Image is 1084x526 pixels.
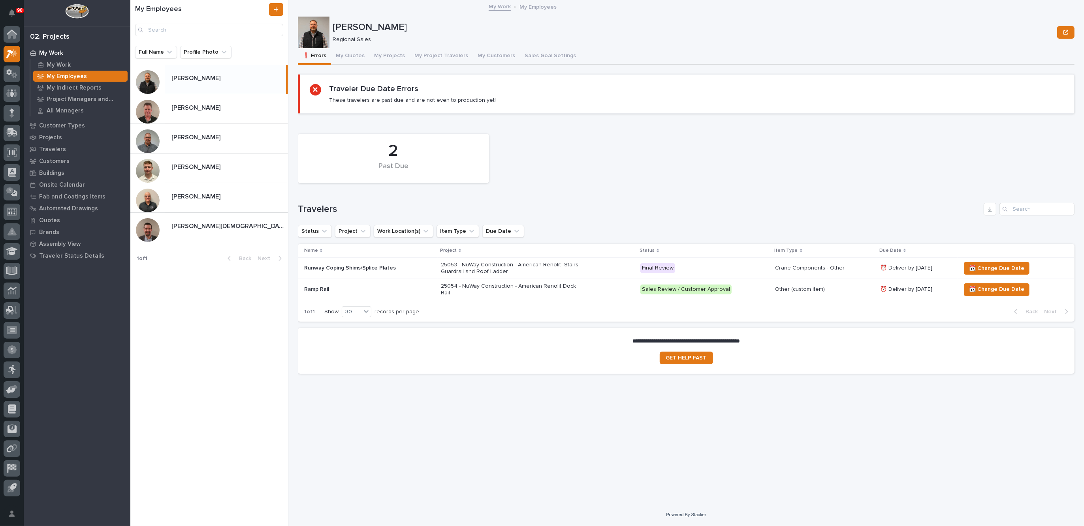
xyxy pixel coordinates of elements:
p: Onsite Calendar [39,182,85,189]
button: Work Location(s) [374,225,433,238]
p: ⏰ Deliver by [DATE] [880,286,954,293]
button: Item Type [437,225,479,238]
p: ⏰ Deliver by [DATE] [880,265,954,271]
p: My Work [39,50,63,57]
p: 25053 - NuWay Construction - American Renolit Stairs Guardrail and Roof Ladder [441,262,579,275]
a: My Work [489,2,511,11]
p: Ramp Rail [304,286,435,293]
a: My Work [24,47,130,59]
a: All Managers [30,105,130,116]
p: Projects [39,134,62,141]
span: Next [1044,308,1061,315]
span: Back [234,255,251,262]
button: Status [298,225,332,238]
a: Traveler Status Details [24,250,130,262]
button: ❗ Errors [298,48,331,65]
p: My Employees [47,73,87,80]
button: Sales Goal Settings [520,48,581,65]
p: Customer Types [39,122,85,129]
a: [PERSON_NAME][PERSON_NAME] [130,124,288,153]
button: 📆 Change Due Date [964,262,1029,275]
p: Project [440,246,457,255]
p: [PERSON_NAME] [171,162,222,171]
p: Status [640,246,655,255]
div: Past Due [311,162,476,179]
button: Next [254,255,288,262]
p: Buildings [39,170,64,177]
a: [PERSON_NAME][PERSON_NAME] [130,153,288,183]
button: My Quotes [331,48,369,65]
a: [PERSON_NAME][PERSON_NAME] [130,65,288,94]
button: Notifications [4,5,20,21]
p: [PERSON_NAME] [171,73,222,82]
a: Customers [24,155,130,167]
p: records per page [375,309,419,315]
button: Full Name [135,46,177,58]
p: Automated Drawings [39,205,98,212]
span: Next [258,255,275,262]
a: Onsite Calendar [24,179,130,191]
p: Show [324,309,339,315]
p: Crane Components - Other [775,265,874,271]
span: Back [1021,308,1038,315]
div: 30 [342,308,361,316]
a: Brands [24,226,130,238]
span: GET HELP FAST [666,355,707,361]
p: Customers [39,158,70,165]
p: Quotes [39,217,60,224]
a: Powered By Stacker [666,512,706,517]
button: My Project Travelers [410,48,473,65]
input: Search [999,203,1075,215]
a: My Indirect Reports [30,82,130,93]
a: Fab and Coatings Items [24,191,130,202]
p: My Indirect Reports [47,84,102,92]
p: Assembly View [39,241,81,248]
div: Notifications90 [10,9,20,22]
p: 1 of 1 [130,249,154,268]
button: Next [1041,308,1075,315]
a: Buildings [24,167,130,179]
p: Traveler Status Details [39,253,104,260]
button: My Customers [473,48,520,65]
p: [PERSON_NAME][DEMOGRAPHIC_DATA] [171,221,286,230]
a: My Work [30,59,130,70]
p: My Employees [519,2,557,11]
button: Profile Photo [180,46,231,58]
p: Other (custom item) [775,286,874,293]
p: Due Date [879,246,901,255]
span: 📆 Change Due Date [969,264,1024,273]
p: 90 [17,7,23,13]
a: Quotes [24,214,130,226]
input: Search [135,24,283,36]
h1: My Employees [135,5,267,14]
p: Item Type [775,246,798,255]
span: 📆 Change Due Date [969,285,1024,294]
p: Project Managers and Engineers [47,96,124,103]
div: 2 [311,141,476,161]
button: Back [1008,308,1041,315]
button: 📆 Change Due Date [964,283,1029,296]
tr: Runway Coping Shims/Splice Plates25053 - NuWay Construction - American Renolit Stairs Guardrail a... [298,258,1075,279]
button: Project [335,225,371,238]
p: My Work [47,62,71,69]
a: Project Managers and Engineers [30,94,130,105]
p: Runway Coping Shims/Splice Plates [304,265,435,271]
a: Projects [24,131,130,143]
a: Travelers [24,143,130,155]
p: Travelers [39,146,66,153]
a: [PERSON_NAME][DEMOGRAPHIC_DATA][PERSON_NAME][DEMOGRAPHIC_DATA] [130,213,288,242]
div: 02. Projects [30,33,70,41]
p: Fab and Coatings Items [39,193,105,200]
p: [PERSON_NAME] [171,132,222,141]
tr: Ramp Rail25054 - NuWay Construction - American Renolit Dock RailSales Review / Customer ApprovalO... [298,279,1075,300]
p: 25054 - NuWay Construction - American Renolit Dock Rail [441,283,579,296]
a: Assembly View [24,238,130,250]
button: Due Date [482,225,524,238]
p: Regional Sales [333,36,1051,43]
h2: Traveler Due Date Errors [329,84,418,94]
p: All Managers [47,107,84,114]
a: Automated Drawings [24,202,130,214]
p: Name [304,246,318,255]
